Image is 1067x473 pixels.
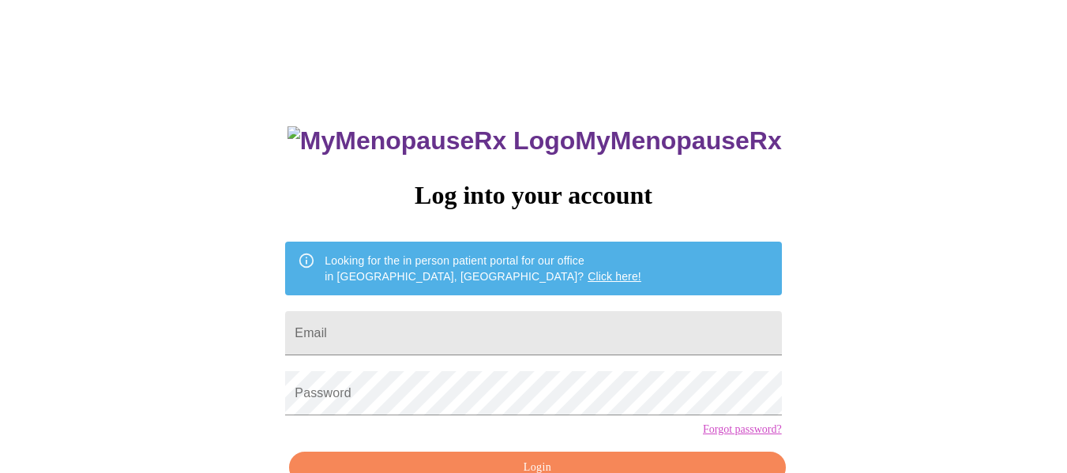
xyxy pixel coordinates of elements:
[588,270,641,283] a: Click here!
[285,181,781,210] h3: Log into your account
[703,423,782,436] a: Forgot password?
[287,126,782,156] h3: MyMenopauseRx
[287,126,575,156] img: MyMenopauseRx Logo
[325,246,641,291] div: Looking for the in person patient portal for our office in [GEOGRAPHIC_DATA], [GEOGRAPHIC_DATA]?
